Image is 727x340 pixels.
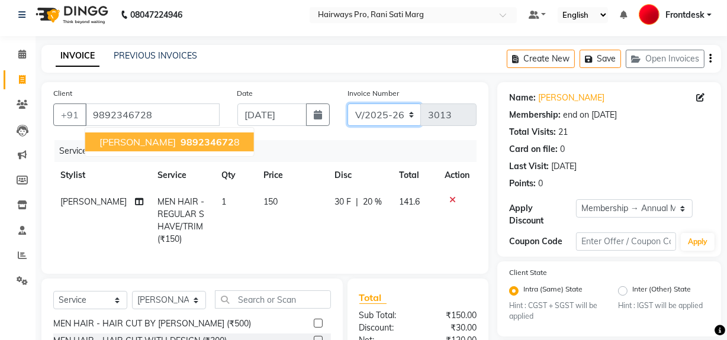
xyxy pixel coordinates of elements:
input: Search by Name/Mobile/Email/Code [85,103,220,126]
button: Create New [507,50,575,68]
span: Frontdesk [665,9,705,21]
div: 0 [538,177,543,190]
th: Total [392,162,438,189]
div: Coupon Code [509,235,576,248]
span: 989234672 [181,136,234,148]
span: [PERSON_NAME] [60,196,127,207]
div: Points: [509,177,536,190]
th: Action [438,162,477,189]
div: Total Visits: [509,126,556,138]
th: Price [256,162,328,189]
div: Apply Discount [509,202,576,227]
input: Search or Scan [215,290,331,309]
div: Discount: [350,322,418,334]
span: Total [359,292,387,304]
button: Apply [681,233,715,251]
span: | [356,196,358,208]
div: 21 [558,126,568,138]
a: [PERSON_NAME] [538,92,604,104]
div: Name: [509,92,536,104]
label: Inter (Other) State [632,284,691,298]
div: Card on file: [509,143,558,156]
span: MEN HAIR - REGULAR SHAVE/TRIM (₹150) [157,196,204,244]
div: [DATE] [551,160,577,173]
div: ₹30.00 [418,322,485,334]
div: MEN HAIR - HAIR CUT BY [PERSON_NAME] (₹500) [53,318,251,330]
small: Hint : CGST + SGST will be applied [509,300,600,322]
th: Stylist [53,162,150,189]
span: [PERSON_NAME] [99,136,176,148]
span: 150 [263,196,278,207]
label: Client [53,88,72,99]
div: Last Visit: [509,160,549,173]
button: Save [580,50,621,68]
small: Hint : IGST will be applied [618,300,709,311]
div: Services [54,140,485,162]
div: 0 [560,143,565,156]
div: ₹150.00 [418,309,485,322]
div: end on [DATE] [563,109,617,121]
span: 1 [221,196,226,207]
label: Invoice Number [348,88,399,99]
th: Qty [214,162,256,189]
span: 20 % [363,196,382,208]
span: 141.6 [399,196,420,207]
th: Disc [327,162,392,189]
a: PREVIOUS INVOICES [114,50,197,61]
div: Sub Total: [350,309,418,322]
button: +91 [53,103,86,126]
th: Service [150,162,214,189]
span: 30 F [334,196,351,208]
a: INVOICE [56,46,99,67]
ngb-highlight: 8 [178,136,240,148]
label: Client State [509,267,547,278]
label: Intra (Same) State [523,284,583,298]
img: Frontdesk [639,4,660,25]
label: Date [237,88,253,99]
button: Open Invoices [626,50,705,68]
div: Membership: [509,109,561,121]
input: Enter Offer / Coupon Code [576,232,676,251]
